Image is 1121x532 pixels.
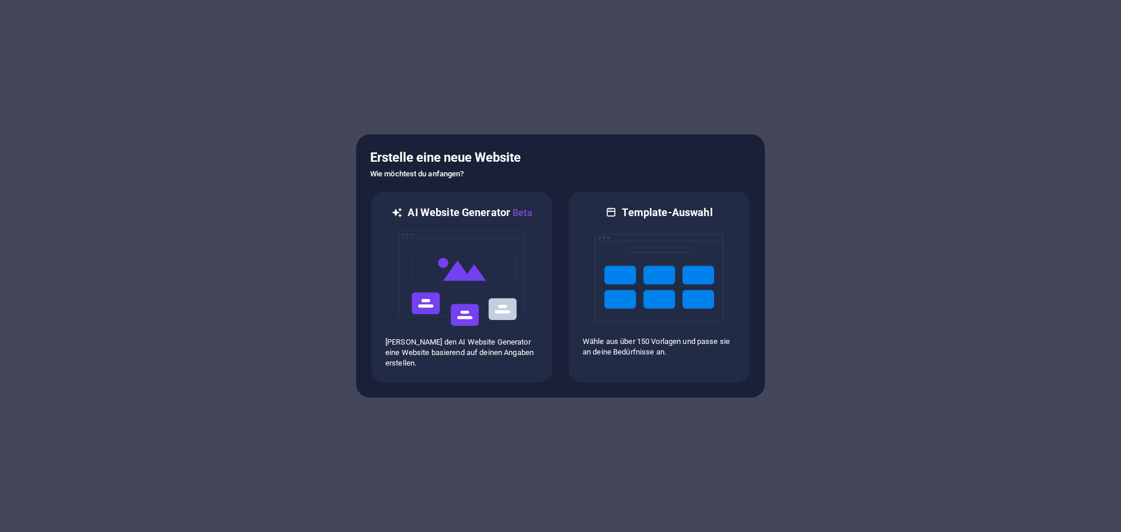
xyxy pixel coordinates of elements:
[370,148,751,167] h5: Erstelle eine neue Website
[622,206,712,220] h6: Template-Auswahl
[398,220,526,337] img: ai
[568,190,751,384] div: Template-AuswahlWähle aus über 150 Vorlagen und passe sie an deine Bedürfnisse an.
[408,206,532,220] h6: AI Website Generator
[370,190,553,384] div: AI Website GeneratorBetaai[PERSON_NAME] den AI Website Generator eine Website basierend auf deine...
[385,337,538,368] p: [PERSON_NAME] den AI Website Generator eine Website basierend auf deinen Angaben erstellen.
[510,207,532,218] span: Beta
[370,167,751,181] h6: Wie möchtest du anfangen?
[583,336,736,357] p: Wähle aus über 150 Vorlagen und passe sie an deine Bedürfnisse an.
